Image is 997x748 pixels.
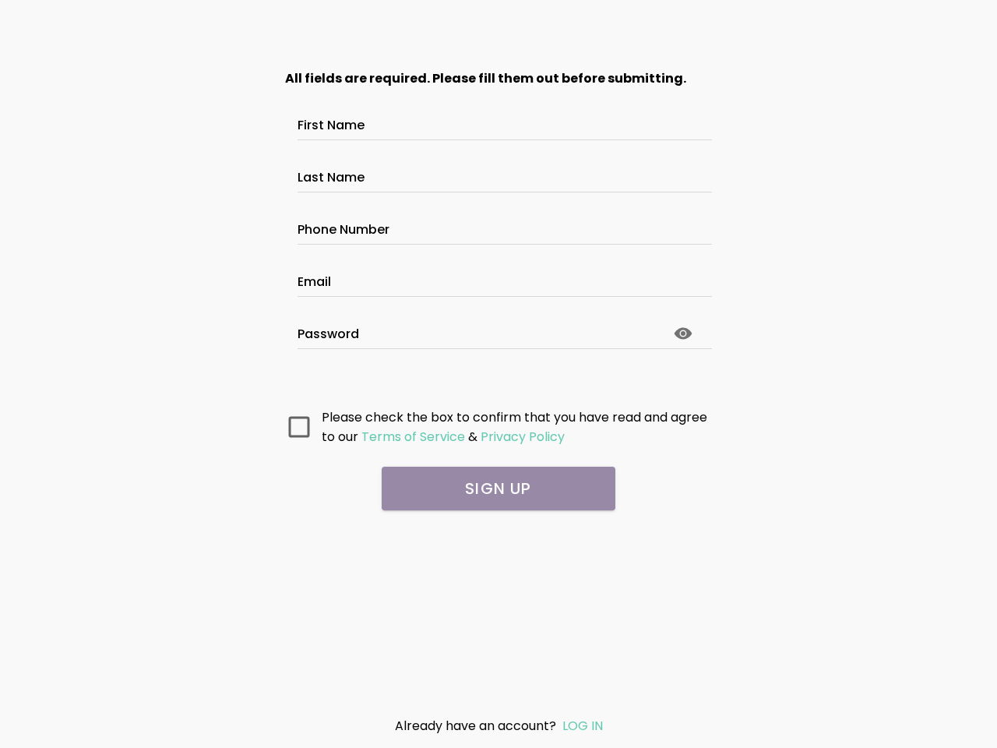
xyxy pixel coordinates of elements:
a: LOG IN [562,717,603,735]
ion-text: Privacy Policy [481,428,565,446]
ion-col: Please check the box to confirm that you have read and agree to our & [318,404,717,450]
ion-text: Terms of Service [361,428,465,446]
strong: All fields are required. Please fill them out before submitting. [285,69,686,87]
div: Already have an account? [316,716,681,736]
